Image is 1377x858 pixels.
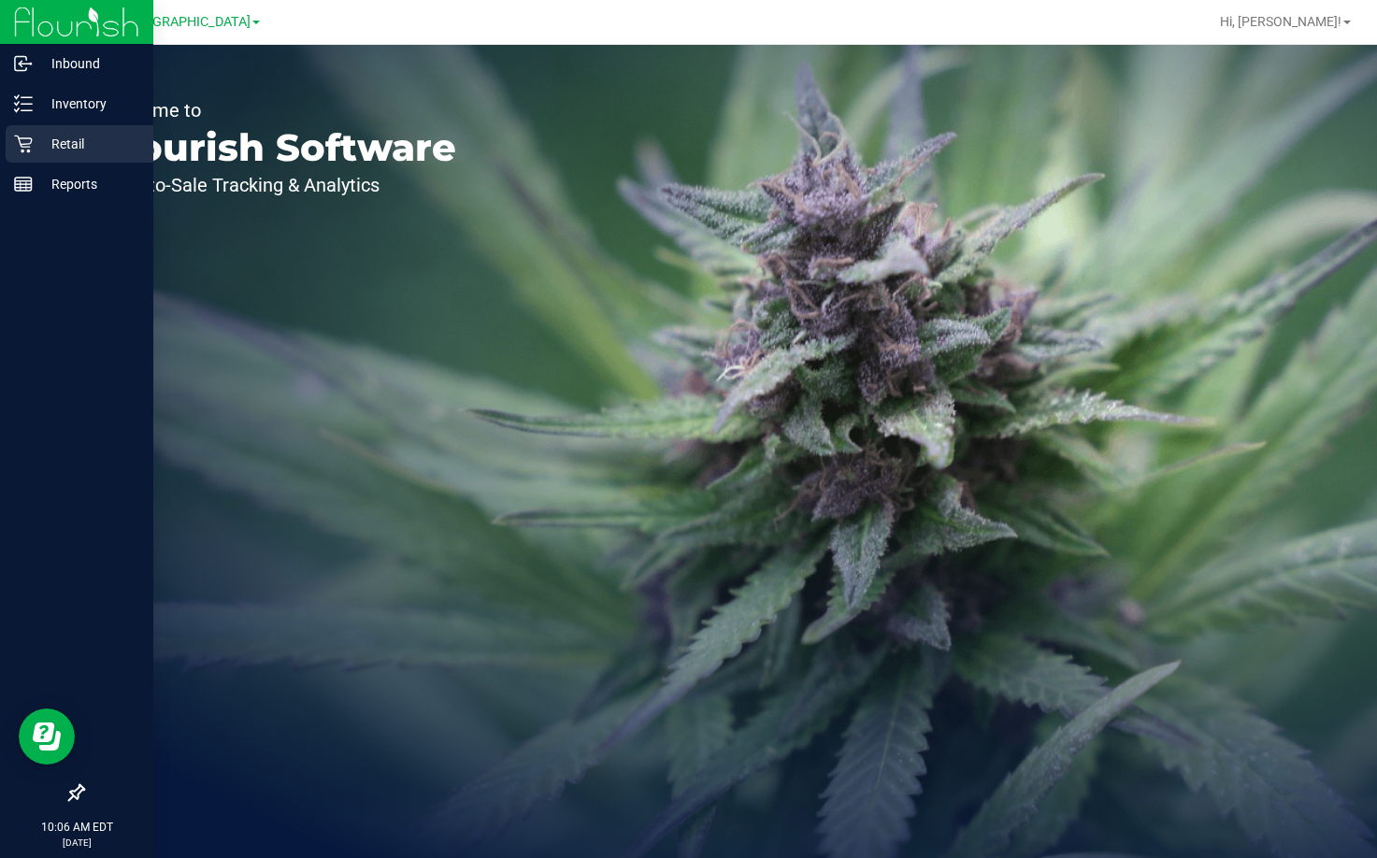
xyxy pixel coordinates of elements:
inline-svg: Retail [14,135,33,153]
span: [GEOGRAPHIC_DATA] [122,14,251,30]
inline-svg: Reports [14,175,33,193]
p: 10:06 AM EDT [8,819,145,836]
p: Seed-to-Sale Tracking & Analytics [101,176,456,194]
p: [DATE] [8,836,145,850]
p: Retail [33,133,145,155]
p: Flourish Software [101,129,456,166]
span: Hi, [PERSON_NAME]! [1220,14,1341,29]
p: Inventory [33,93,145,115]
iframe: Resource center [19,708,75,765]
p: Inbound [33,52,145,75]
p: Welcome to [101,101,456,120]
p: Reports [33,173,145,195]
inline-svg: Inventory [14,94,33,113]
inline-svg: Inbound [14,54,33,73]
